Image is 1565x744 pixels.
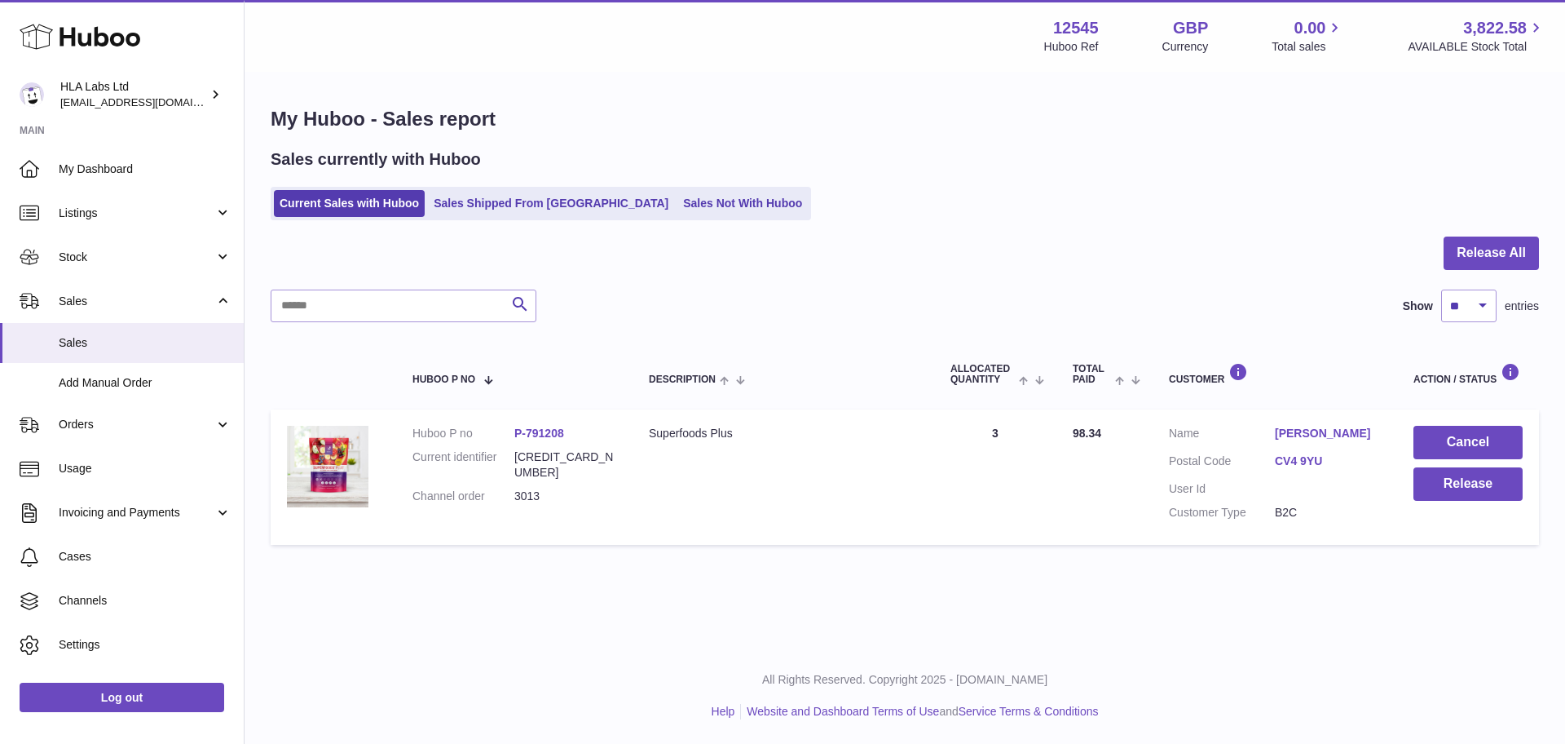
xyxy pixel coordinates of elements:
div: Currency [1162,39,1209,55]
span: 0.00 [1294,17,1326,39]
span: 98.34 [1073,427,1101,440]
span: Sales [59,335,231,351]
strong: GBP [1173,17,1208,39]
dt: Customer Type [1169,505,1275,520]
a: 0.00 Total sales [1272,17,1344,55]
div: Superfoods Plus [649,426,918,441]
button: Release All [1444,237,1539,270]
td: 3 [934,410,1056,545]
span: entries [1505,299,1539,314]
span: Sales [59,294,214,309]
dt: Current identifier [412,449,514,480]
span: Total paid [1073,364,1111,385]
span: Description [649,374,716,385]
span: Usage [59,461,231,476]
span: AVAILABLE Stock Total [1408,39,1545,55]
span: Cases [59,549,231,565]
a: CV4 9YU [1275,454,1381,469]
button: Release [1413,467,1523,501]
img: 125451756937823.jpg [287,426,368,507]
dd: B2C [1275,505,1381,520]
span: Listings [59,206,214,221]
p: All Rights Reserved. Copyright 2025 - [DOMAIN_NAME] [258,672,1552,688]
a: 3,822.58 AVAILABLE Stock Total [1408,17,1545,55]
span: ALLOCATED Quantity [950,364,1015,385]
dt: Channel order [412,489,514,504]
button: Cancel [1413,426,1523,459]
span: Add Manual Order [59,375,231,391]
a: [PERSON_NAME] [1275,426,1381,441]
label: Show [1403,299,1433,314]
div: Customer [1169,363,1381,385]
h2: Sales currently with Huboo [271,148,481,170]
a: Log out [20,683,224,712]
span: Total sales [1272,39,1344,55]
div: Huboo Ref [1044,39,1099,55]
span: Invoicing and Payments [59,505,214,520]
span: Orders [59,417,214,432]
img: clinton@newgendirect.com [20,82,44,107]
dt: Postal Code [1169,454,1275,473]
dd: [CREDIT_CARD_NUMBER] [514,449,616,480]
span: Settings [59,637,231,653]
dt: Huboo P no [412,426,514,441]
li: and [741,704,1098,720]
span: Huboo P no [412,374,475,385]
a: Current Sales with Huboo [274,190,425,217]
div: HLA Labs Ltd [60,79,207,110]
dt: User Id [1169,481,1275,497]
h1: My Huboo - Sales report [271,106,1539,132]
dd: 3013 [514,489,616,504]
div: Action / Status [1413,363,1523,385]
a: P-791208 [514,427,564,440]
a: Sales Shipped From [GEOGRAPHIC_DATA] [428,190,674,217]
a: Website and Dashboard Terms of Use [747,705,939,718]
a: Sales Not With Huboo [677,190,808,217]
span: My Dashboard [59,162,231,177]
strong: 12545 [1053,17,1099,39]
span: 3,822.58 [1463,17,1527,39]
span: Stock [59,250,214,265]
dt: Name [1169,426,1275,445]
a: Service Terms & Conditions [959,705,1099,718]
a: Help [712,705,735,718]
span: Channels [59,593,231,609]
span: [EMAIL_ADDRESS][DOMAIN_NAME] [60,95,240,108]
